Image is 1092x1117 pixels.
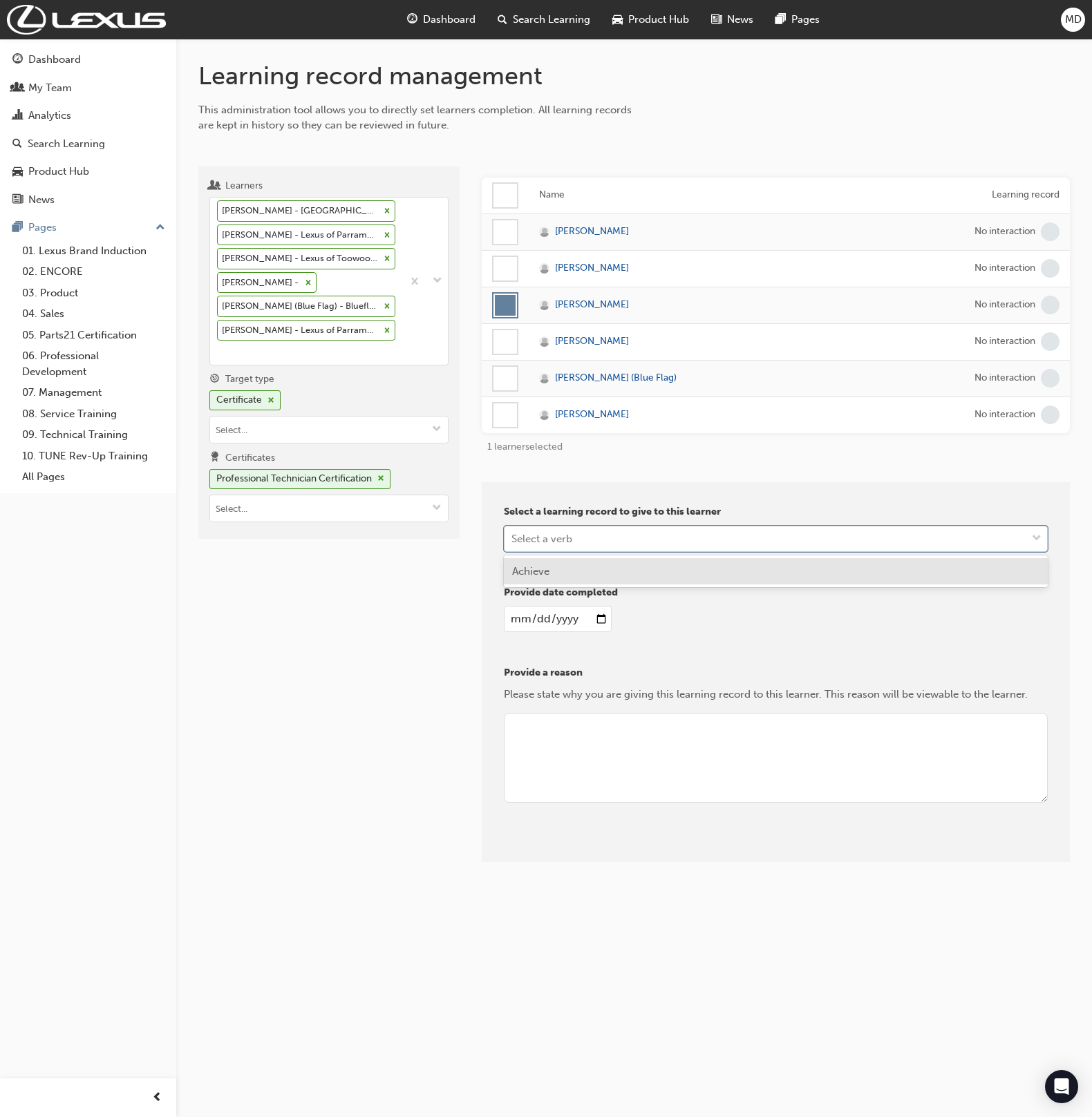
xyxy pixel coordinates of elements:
div: Professional Technician Certification [216,471,372,487]
input: Learners[PERSON_NAME] - [GEOGRAPHIC_DATA] Lexus - GLEBE[PERSON_NAME] - Lexus of Parramatta - PARR... [217,346,218,358]
span: up-icon [156,219,165,237]
span: [PERSON_NAME] (Blue Flag) [555,370,677,386]
img: Trak [7,5,166,35]
button: MD [1061,8,1085,32]
div: Learning record [975,187,1060,203]
span: prev-icon [152,1089,162,1107]
span: MD [1065,12,1082,28]
input: Target typeCertificatecross-icontoggle menu [210,417,448,443]
span: users-icon [209,180,220,193]
span: down-icon [432,424,442,436]
button: DashboardMy TeamAnalyticsSearch LearningProduct HubNews [6,44,171,215]
span: learningRecordVerb_NONE-icon [1041,369,1060,388]
a: news-iconNews [700,6,764,34]
a: 03. Product [17,283,171,304]
a: News [6,187,171,213]
span: car-icon [612,11,623,28]
a: 05. Parts21 Certification [17,325,171,346]
span: search-icon [12,138,22,151]
a: guage-iconDashboard [396,6,487,34]
div: No interaction [975,298,1035,312]
span: guage-icon [407,11,417,28]
h1: Learning record management [198,61,1070,91]
span: Achieve [512,565,549,577]
div: Pages [28,220,57,236]
span: chart-icon [12,110,23,122]
div: No interaction [975,372,1035,385]
div: No interaction [975,225,1035,238]
a: car-iconProduct Hub [601,6,700,34]
a: 08. Service Training [17,403,171,425]
div: No interaction [975,262,1035,275]
input: CertificatesProfessional Technician Certificationcross-icontoggle menu [210,495,448,522]
div: [PERSON_NAME] - Lexus of Parramatta - PARRAMATTA [218,225,379,245]
span: pages-icon [12,222,23,234]
div: No interaction [975,408,1035,421]
div: [PERSON_NAME] - [218,273,301,293]
button: Pages [6,215,171,240]
a: Analytics [6,103,171,128]
p: Provide date completed [504,585,1048,601]
a: 01. Lexus Brand Induction [17,240,171,262]
div: Product Hub [28,164,89,180]
span: Search Learning [513,12,590,28]
span: down-icon [433,272,442,290]
span: target-icon [209,374,220,386]
a: 02. ENCORE [17,261,171,283]
div: Certificates [225,451,275,465]
div: Select a verb [511,531,572,546]
div: Search Learning [28,136,105,152]
a: pages-iconPages [764,6,831,34]
span: down-icon [1032,530,1042,548]
a: All Pages [17,466,171,488]
div: Target type [225,372,274,386]
span: cross-icon [377,475,384,483]
a: [PERSON_NAME] [539,260,954,276]
span: Dashboard [423,12,476,28]
a: 09. Technical Training [17,424,171,446]
a: My Team [6,75,171,101]
div: Open Intercom Messenger [1045,1070,1078,1103]
div: [PERSON_NAME] - [GEOGRAPHIC_DATA] Lexus - GLEBE [218,201,379,221]
a: [PERSON_NAME] [539,224,954,240]
span: search-icon [498,11,507,28]
a: Dashboard [6,47,171,73]
span: [PERSON_NAME] [555,224,629,240]
div: This administration tool allows you to directly set learners completion. All learning records are... [198,102,648,133]
div: [PERSON_NAME] - Lexus of Parramatta - PARRAMATTA [218,321,379,341]
span: people-icon [12,82,23,95]
span: 1 learner selected [487,441,563,452]
a: [PERSON_NAME] (Blue Flag) [539,370,954,386]
a: Product Hub [6,159,171,184]
a: [PERSON_NAME] [539,407,954,423]
a: 07. Management [17,382,171,403]
input: enter a date [504,606,611,632]
p: Select a learning record to give to this learner [504,504,1048,520]
button: toggle menu [426,495,448,522]
a: 04. Sales [17,303,171,325]
div: Dashboard [28,52,81,68]
button: toggle menu [426,417,448,443]
p: Provide a reason [504,665,1048,681]
span: down-icon [432,503,442,515]
div: [PERSON_NAME] (Blue Flag) - Blueflag Organisation [218,296,379,316]
span: learningRecordVerb_NONE-icon [1041,222,1060,241]
span: news-icon [12,194,23,207]
span: learningRecordVerb_NONE-icon [1041,332,1060,351]
span: [PERSON_NAME] [555,260,629,276]
span: Pages [791,12,820,28]
span: car-icon [12,166,23,178]
div: News [28,192,55,208]
div: [PERSON_NAME] - Lexus of Toowoomba - [GEOGRAPHIC_DATA] [218,249,379,269]
span: [PERSON_NAME] [555,407,629,423]
a: 10. TUNE Rev-Up Training [17,446,171,467]
a: search-iconSearch Learning [487,6,601,34]
span: guage-icon [12,54,23,66]
div: Certificate [216,392,262,408]
th: Name [529,178,964,214]
span: learningRecordVerb_NONE-icon [1041,259,1060,278]
span: news-icon [711,11,722,28]
a: 06. Professional Development [17,345,171,382]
